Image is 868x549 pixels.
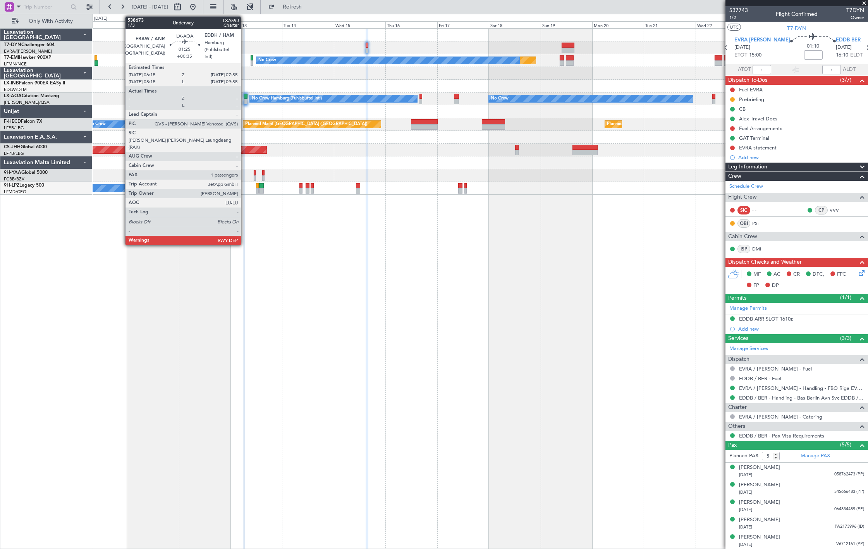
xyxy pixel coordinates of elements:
span: T7DYN [846,6,864,14]
span: [DATE] [739,472,752,478]
span: LX-INB [4,81,19,86]
div: Fri 17 [437,21,489,28]
a: [PERSON_NAME]/QSA [4,100,50,105]
span: 15:00 [749,51,762,59]
span: ETOT [735,51,748,59]
span: AC [773,271,780,278]
span: Crew [728,172,741,181]
span: LX-AOA [4,94,22,98]
button: Refresh [265,1,311,13]
span: DFC, [813,271,824,278]
span: [DATE] [739,507,752,513]
span: Others [728,422,745,431]
span: MF [753,271,761,278]
a: LFMD/CEQ [4,189,26,195]
div: CB [739,106,746,112]
div: Prebriefing [739,96,764,103]
div: Sun 12 [179,21,230,28]
span: (1/1) [840,293,851,302]
span: [DATE] [739,489,752,495]
a: EVRA / [PERSON_NAME] - Fuel [739,365,812,372]
div: Mon 13 [230,21,282,28]
span: ATOT [738,66,751,74]
span: [DATE] [739,524,752,530]
span: (5/5) [840,441,851,449]
div: ISP [737,245,750,253]
span: Services [728,334,748,343]
a: EVRA / [PERSON_NAME] - Catering [739,413,822,420]
a: LFPB/LBG [4,125,24,131]
div: Sat 11 [127,21,179,28]
span: 058762473 (PP) [834,471,864,478]
span: 545666483 (PP) [834,489,864,495]
span: [DATE] [735,44,751,51]
span: Charter [728,403,747,412]
a: Manage Services [729,345,768,353]
a: LFPB/LBG [4,151,24,156]
span: Flight Crew [728,193,757,202]
div: [PERSON_NAME] [739,516,780,524]
div: Sun 19 [541,21,592,28]
label: Planned PAX [729,452,758,460]
span: [DATE] [739,542,752,547]
div: No Crew [88,118,106,130]
span: Pax [728,441,737,450]
span: 064834489 (PP) [834,506,864,513]
span: FP [753,282,759,290]
div: Tue 21 [644,21,695,28]
div: CP [815,206,828,214]
span: 9H-YAA [4,170,21,175]
span: (3/3) [840,334,851,342]
button: Only With Activity [9,15,84,27]
div: [PERSON_NAME] [739,464,780,472]
span: Dispatch Checks and Weather [728,258,802,267]
span: Owner [846,14,864,21]
span: 1/2 [729,14,748,21]
a: DMI [752,245,770,252]
span: Permits [728,294,746,303]
a: LX-AOACitation Mustang [4,94,59,98]
div: [PERSON_NAME] [739,481,780,489]
a: T7-DYNChallenger 604 [4,43,55,47]
div: Add new [738,154,864,161]
span: T7-EMI [4,55,19,60]
span: Cabin Crew [728,232,757,241]
a: LX-INBFalcon 900EX EASy II [4,81,65,86]
a: Manage PAX [801,452,830,460]
span: DP [772,282,779,290]
a: EVRA / [PERSON_NAME] - Handling - FBO Riga EVRA / [PERSON_NAME] [739,385,864,391]
div: EVRA statement [739,144,777,151]
span: LV6712161 (PP) [834,541,864,547]
span: 537743 [729,6,748,14]
div: SIC [737,206,750,214]
a: FCBB/BZV [4,176,24,182]
span: ELDT [851,51,863,59]
span: Refresh [276,4,309,10]
span: F-HECD [4,119,21,124]
div: Wed 15 [334,21,385,28]
input: --:-- [753,65,771,74]
a: EDDB / BER - Fuel [739,375,781,382]
a: T7-EMIHawker 900XP [4,55,51,60]
span: 16:10 [836,51,849,59]
span: [DATE] - [DATE] [132,3,168,10]
div: Fuel Arrangements [739,125,782,132]
div: No Crew Hamburg (Fuhlsbuttel Intl) [252,93,322,105]
div: Sat 18 [489,21,540,28]
span: (3/7) [840,76,851,84]
span: CS-JHH [4,145,21,149]
a: F-HECDFalcon 7X [4,119,42,124]
div: Add new [738,326,864,332]
span: Leg Information [728,163,767,172]
div: Fuel EVRA [739,86,763,93]
a: LFMN/NCE [4,61,27,67]
span: Dispatch To-Dos [728,76,767,85]
a: Manage Permits [729,305,767,312]
span: [DATE] [836,44,852,51]
div: EDDB ARR SLOT 1610z [739,316,793,322]
a: EDLW/DTM [4,87,27,93]
span: PA2173996 (ID) [835,523,864,530]
div: [PERSON_NAME] [739,499,780,506]
span: EVRA [PERSON_NAME] [735,36,791,44]
a: EDDB / BER - Pax Visa Requirements [739,432,824,439]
